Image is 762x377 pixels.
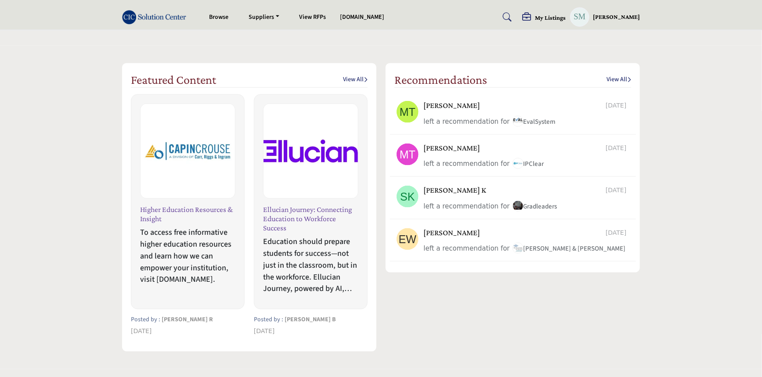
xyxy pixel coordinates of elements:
[513,117,556,126] span: EvalSystem
[607,75,631,84] a: View All
[424,118,510,126] span: left a recommendation for
[397,186,419,208] img: avtar-image
[513,244,626,255] a: image[PERSON_NAME] & [PERSON_NAME]
[513,243,524,254] img: image
[606,144,629,153] span: [DATE]
[263,236,358,295] p: Education should prepare students for success—not just in the classroom, but in the workforce. El...
[397,144,419,165] img: avtar-image
[254,328,274,335] span: [DATE]
[131,72,216,87] h2: Featured Content
[606,228,629,237] span: [DATE]
[513,244,626,253] span: [PERSON_NAME] & [PERSON_NAME]
[606,186,629,195] span: [DATE]
[140,205,235,223] h3: Higher Education Resources & Insight
[513,201,557,212] a: imageGradleaders
[424,244,510,252] span: left a recommendation for
[495,10,518,24] a: Search
[593,13,640,22] h5: [PERSON_NAME]
[263,205,358,233] h3: Ellucian Journey: Connecting Education to Workforce Success
[397,101,419,123] img: avtar-image
[285,316,331,324] span: [PERSON_NAME]
[131,316,245,325] p: Posted by :
[394,72,487,87] h2: Recommendations
[140,226,235,286] p: To access free informative higher education resources and learn how we can empower your instituti...
[254,316,368,325] p: Posted by :
[513,202,557,211] span: Gradleaders
[131,328,152,335] span: [DATE]
[424,186,487,195] h5: [PERSON_NAME] K
[122,10,191,25] img: Site Logo
[424,144,480,153] h5: [PERSON_NAME]
[264,104,358,198] img: Logo of Ellucian, click to view details
[424,202,510,210] span: left a recommendation for
[242,11,285,23] a: Suppliers
[513,201,524,212] img: image
[513,116,524,127] img: image
[570,7,589,27] button: Show hide supplier dropdown
[424,228,480,238] h5: [PERSON_NAME]
[513,159,544,169] span: IPClear
[424,101,480,111] h5: [PERSON_NAME]
[162,316,208,324] span: [PERSON_NAME]
[606,101,629,110] span: [DATE]
[513,117,556,128] a: imageEvalSystem
[513,158,524,169] img: image
[513,159,544,170] a: imageIPClear
[209,316,213,324] span: R
[343,75,368,84] a: View All
[535,14,566,22] h5: My Listings
[522,13,566,23] div: My Listings
[332,316,336,324] span: B
[141,104,235,198] img: Logo of CapinCrouse, click to view details
[209,13,228,22] a: Browse
[300,13,326,22] a: View RFPs
[397,228,419,250] img: avtar-image
[424,160,510,168] span: left a recommendation for
[340,13,385,22] a: [DOMAIN_NAME]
